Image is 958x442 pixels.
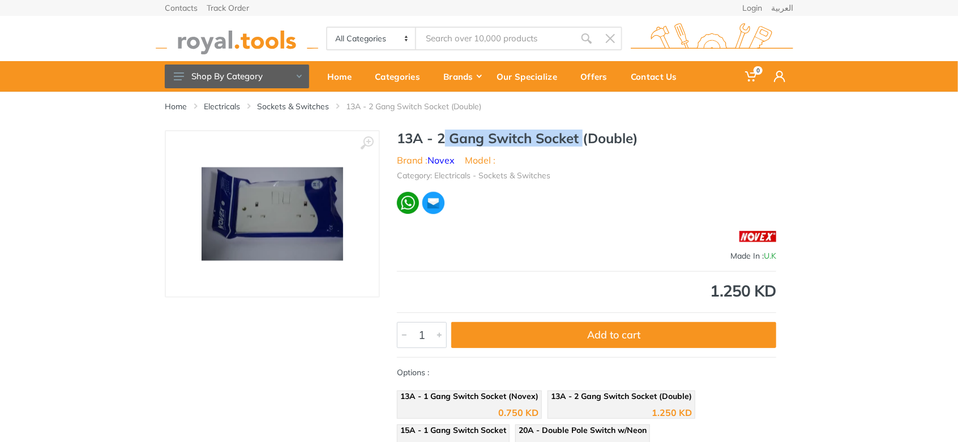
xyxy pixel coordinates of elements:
[397,130,776,147] h1: 13A - 2 Gang Switch Socket (Double)
[754,66,763,75] span: 0
[739,222,777,250] img: Novex
[623,61,692,92] a: Contact Us
[165,4,198,12] a: Contacts
[400,425,506,435] span: 15A - 1 Gang Switch Socket
[489,65,572,88] div: Our Specialize
[327,28,416,49] select: Category
[519,425,647,435] span: 20A - Double Pole Switch w/Neon
[764,251,776,261] span: U.K
[771,4,793,12] a: العربية
[397,170,550,182] li: Category: Electricals - Sockets & Switches
[156,23,318,54] img: royal.tools Logo
[397,283,776,299] div: 1.250 KD
[416,27,575,50] input: Site search
[319,61,367,92] a: Home
[737,61,766,92] a: 0
[451,322,776,348] button: Add to cart
[319,65,367,88] div: Home
[421,191,446,215] img: ma.webp
[465,153,495,167] li: Model :
[498,408,538,417] div: 0.750 KD
[202,168,343,261] img: Royal Tools - 13A - 2 Gang Switch Socket (Double)
[435,65,489,88] div: Brands
[397,250,776,262] div: Made In :
[165,101,793,112] nav: breadcrumb
[572,65,623,88] div: Offers
[207,4,249,12] a: Track Order
[367,65,435,88] div: Categories
[165,101,187,112] a: Home
[551,391,692,401] span: 13A - 2 Gang Switch Socket (Double)
[427,155,455,166] a: Novex
[623,65,692,88] div: Contact Us
[257,101,329,112] a: Sockets & Switches
[572,61,623,92] a: Offers
[397,390,542,419] a: 13A - 1 Gang Switch Socket (Novex) 0.750 KD
[742,4,762,12] a: Login
[489,61,572,92] a: Our Specialize
[397,192,419,214] img: wa.webp
[397,153,455,167] li: Brand :
[165,65,309,88] button: Shop By Category
[400,391,538,401] span: 13A - 1 Gang Switch Socket (Novex)
[367,61,435,92] a: Categories
[548,390,695,419] a: 13A - 2 Gang Switch Socket (Double) 1.250 KD
[631,23,793,54] img: royal.tools Logo
[652,408,692,417] div: 1.250 KD
[204,101,240,112] a: Electricals
[346,101,498,112] li: 13A - 2 Gang Switch Socket (Double)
